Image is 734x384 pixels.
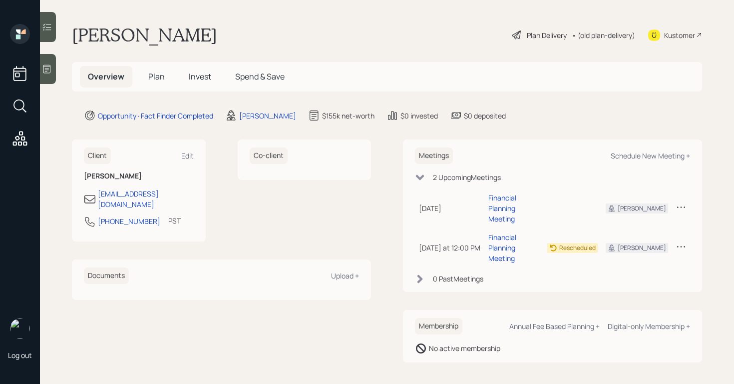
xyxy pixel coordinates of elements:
span: Invest [189,71,211,82]
h6: Meetings [415,147,453,164]
div: [DATE] at 12:00 PM [419,242,480,253]
div: [PHONE_NUMBER] [98,216,160,226]
div: 2 Upcoming Meeting s [433,172,501,182]
h6: Documents [84,267,129,284]
div: [PERSON_NAME] [618,204,666,213]
h6: Client [84,147,111,164]
div: Edit [181,151,194,160]
div: Kustomer [664,30,695,40]
div: [DATE] [419,203,480,213]
div: $0 deposited [464,110,506,121]
div: 0 Past Meeting s [433,273,483,284]
div: Log out [8,350,32,360]
div: PST [168,215,181,226]
div: $0 invested [400,110,438,121]
div: Financial Planning Meeting [488,232,539,263]
div: Digital-only Membership + [608,321,690,331]
div: $155k net-worth [322,110,374,121]
div: Plan Delivery [527,30,567,40]
div: Upload + [331,271,359,280]
div: Rescheduled [559,243,596,252]
div: [PERSON_NAME] [618,243,666,252]
h6: Membership [415,318,462,334]
div: No active membership [429,343,500,353]
h6: [PERSON_NAME] [84,172,194,180]
img: retirable_logo.png [10,318,30,338]
div: Opportunity · Fact Finder Completed [98,110,213,121]
h6: Co-client [250,147,288,164]
div: • (old plan-delivery) [572,30,635,40]
span: Plan [148,71,165,82]
div: Financial Planning Meeting [488,192,539,224]
span: Overview [88,71,124,82]
span: Spend & Save [235,71,285,82]
div: Annual Fee Based Planning + [509,321,600,331]
div: [PERSON_NAME] [239,110,296,121]
div: Schedule New Meeting + [611,151,690,160]
div: [EMAIL_ADDRESS][DOMAIN_NAME] [98,188,194,209]
h1: [PERSON_NAME] [72,24,217,46]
